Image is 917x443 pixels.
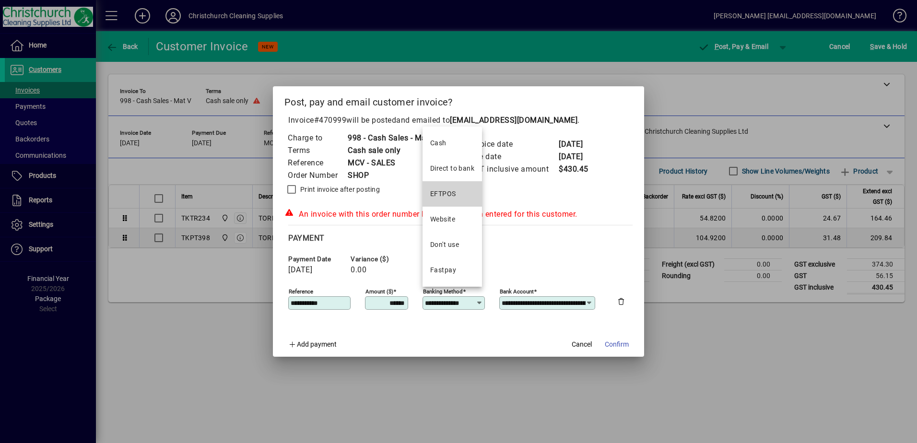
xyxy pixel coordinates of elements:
[430,163,474,174] div: Direct to bank
[566,336,597,353] button: Cancel
[430,138,447,148] div: Cash
[430,214,455,224] div: Website
[423,288,463,295] mat-label: Banking method
[450,116,577,125] b: [EMAIL_ADDRESS][DOMAIN_NAME]
[423,232,482,257] mat-option: Don't use
[423,207,482,232] mat-option: Website
[430,189,456,199] div: EFTPOS
[288,256,346,263] span: Payment date
[347,157,436,169] td: MCV - SALES
[314,116,347,125] span: #470999
[396,116,577,125] span: and emailed to
[347,132,436,144] td: 998 - Cash Sales - Mat V
[287,169,347,182] td: Order Number
[469,163,558,175] td: GST inclusive amount
[605,339,629,350] span: Confirm
[298,185,380,194] label: Print invoice after posting
[273,86,644,114] h2: Post, pay and email customer invoice?
[469,138,558,151] td: Invoice date
[351,266,366,274] span: 0.00
[297,340,337,348] span: Add payment
[288,233,325,243] span: Payment
[469,151,558,163] td: Due date
[287,157,347,169] td: Reference
[601,336,633,353] button: Confirm
[500,288,534,295] mat-label: Bank Account
[365,288,393,295] mat-label: Amount ($)
[558,163,597,175] td: $430.45
[423,181,482,207] mat-option: EFTPOS
[347,169,436,182] td: SHOP
[572,339,592,350] span: Cancel
[288,266,312,274] span: [DATE]
[423,257,482,283] mat-option: Fastpay
[351,256,408,263] span: Variance ($)
[287,144,347,157] td: Terms
[289,288,313,295] mat-label: Reference
[558,151,597,163] td: [DATE]
[284,209,633,220] div: An invoice with this order number has already been entered for this customer.
[423,130,482,156] mat-option: Cash
[284,336,341,353] button: Add payment
[287,132,347,144] td: Charge to
[284,115,633,126] p: Invoice will be posted .
[347,144,436,157] td: Cash sale only
[423,156,482,181] mat-option: Direct to bank
[430,240,459,250] div: Don't use
[430,265,456,275] div: Fastpay
[558,138,597,151] td: [DATE]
